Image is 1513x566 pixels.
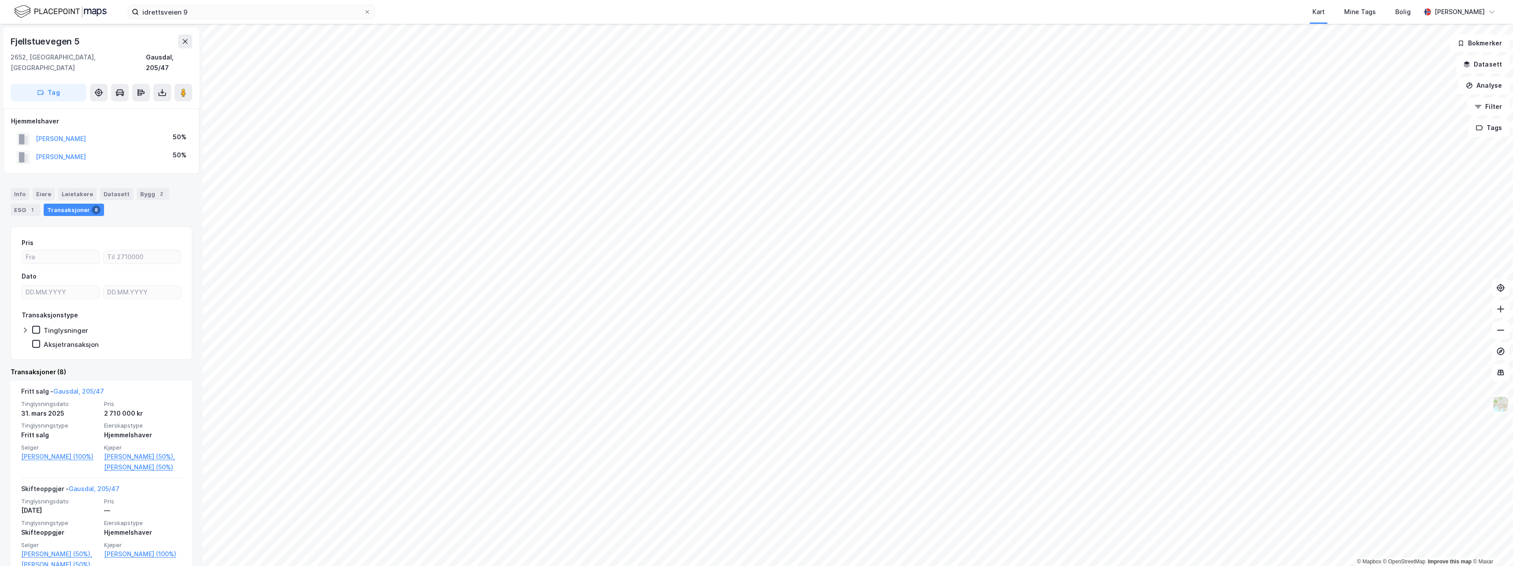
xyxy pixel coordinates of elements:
[157,190,166,198] div: 2
[21,549,99,559] a: [PERSON_NAME] (50%),
[100,188,133,200] div: Datasett
[146,52,192,73] div: Gausdal, 205/47
[104,250,181,264] input: Til 2710000
[104,498,182,505] span: Pris
[1469,524,1513,566] iframe: Chat Widget
[22,310,78,320] div: Transaksjonstype
[104,505,182,516] div: —
[21,400,99,408] span: Tinglysningsdato
[173,150,186,160] div: 50%
[1467,98,1509,115] button: Filter
[21,422,99,429] span: Tinglysningstype
[44,204,104,216] div: Transaksjoner
[11,204,40,216] div: ESG
[104,462,182,473] a: [PERSON_NAME] (50%)
[1344,7,1376,17] div: Mine Tags
[104,400,182,408] span: Pris
[21,484,119,498] div: Skifteoppgjør -
[21,498,99,505] span: Tinglysningsdato
[21,451,99,462] a: [PERSON_NAME] (100%)
[104,451,182,462] a: [PERSON_NAME] (50%),
[11,52,146,73] div: 2652, [GEOGRAPHIC_DATA], [GEOGRAPHIC_DATA]
[14,4,107,19] img: logo.f888ab2527a4732fd821a326f86c7f29.svg
[173,132,186,142] div: 50%
[104,527,182,538] div: Hjemmelshaver
[28,205,37,214] div: 1
[1383,559,1426,565] a: OpenStreetMap
[44,340,99,349] div: Aksjetransaksjon
[1312,7,1325,17] div: Kart
[21,505,99,516] div: [DATE]
[11,84,86,101] button: Tag
[11,116,192,127] div: Hjemmelshaver
[1469,524,1513,566] div: Kontrollprogram for chat
[1435,7,1485,17] div: [PERSON_NAME]
[104,430,182,440] div: Hjemmelshaver
[21,386,104,400] div: Fritt salg -
[1428,559,1472,565] a: Improve this map
[1450,34,1509,52] button: Bokmerker
[21,430,99,440] div: Fritt salg
[139,5,364,19] input: Søk på adresse, matrikkel, gårdeiere, leietakere eller personer
[21,519,99,527] span: Tinglysningstype
[11,367,192,377] div: Transaksjoner (8)
[21,408,99,419] div: 31. mars 2025
[22,286,99,299] input: DD.MM.YYYY
[11,188,29,200] div: Info
[21,527,99,538] div: Skifteoppgjør
[104,549,182,559] a: [PERSON_NAME] (100%)
[137,188,169,200] div: Bygg
[33,188,55,200] div: Eiere
[1456,56,1509,73] button: Datasett
[1357,559,1381,565] a: Mapbox
[104,519,182,527] span: Eierskapstype
[53,387,104,395] a: Gausdal, 205/47
[22,238,34,248] div: Pris
[11,34,82,48] div: Fjellstuevegen 5
[21,541,99,549] span: Selger
[104,422,182,429] span: Eierskapstype
[104,408,182,419] div: 2 710 000 kr
[69,485,119,492] a: Gausdal, 205/47
[1395,7,1411,17] div: Bolig
[104,444,182,451] span: Kjøper
[22,250,99,264] input: Fra
[104,286,181,299] input: DD.MM.YYYY
[22,271,37,282] div: Dato
[1492,396,1509,413] img: Z
[21,444,99,451] span: Selger
[1458,77,1509,94] button: Analyse
[104,541,182,549] span: Kjøper
[58,188,97,200] div: Leietakere
[92,205,101,214] div: 8
[1468,119,1509,137] button: Tags
[44,326,88,335] div: Tinglysninger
